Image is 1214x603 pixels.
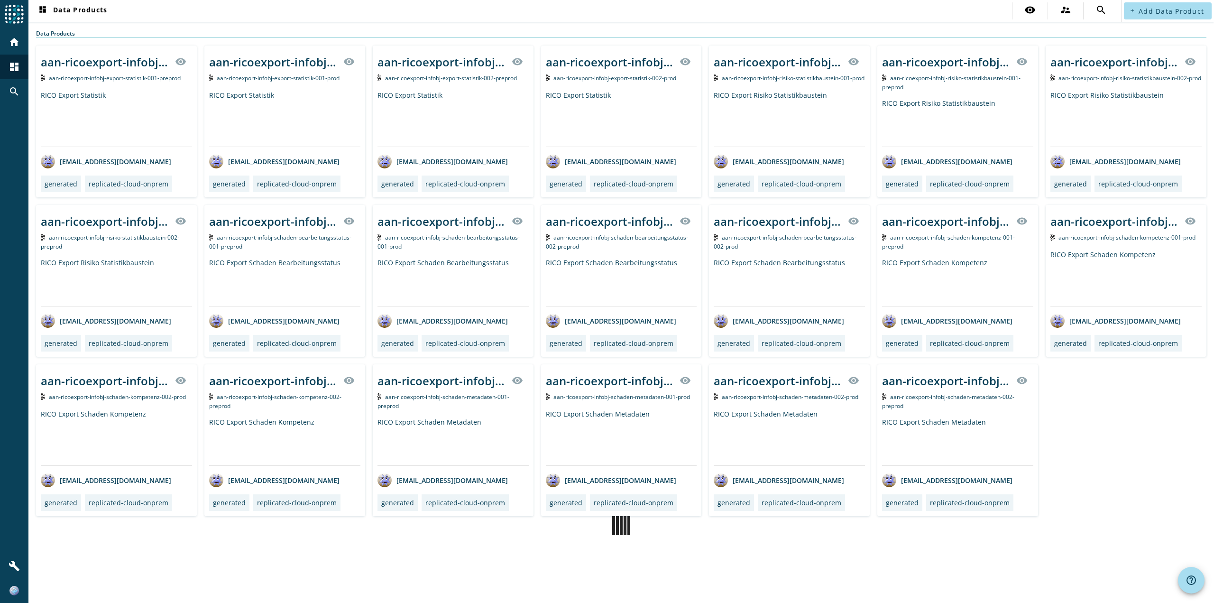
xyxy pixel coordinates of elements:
div: generated [381,498,414,507]
div: replicated-cloud-onprem [425,339,505,348]
div: RICO Export Schaden Kompetenz [209,417,360,465]
div: aan-ricoexport-infobj-export-statistik-002-_stage_ [546,54,674,70]
div: generated [381,339,414,348]
div: aan-ricoexport-infobj-risiko-statistikbaustein-002-_stage_ [1050,54,1179,70]
img: avatar [1050,154,1065,168]
div: replicated-cloud-onprem [594,339,673,348]
div: generated [213,179,246,188]
mat-icon: visibility [175,375,186,386]
mat-icon: visibility [680,375,691,386]
div: aan-ricoexport-infobj-schaden-metadaten-002-_stage_ [714,373,842,389]
div: replicated-cloud-onprem [257,498,337,507]
div: generated [717,179,750,188]
mat-icon: search [9,86,20,97]
div: [EMAIL_ADDRESS][DOMAIN_NAME] [546,314,676,328]
div: replicated-cloud-onprem [425,498,505,507]
span: Kafka Topic: aan-ricoexport-infobj-schaden-bearbeitungsstatus-001-preprod [209,233,352,250]
mat-icon: visibility [175,56,186,67]
span: Kafka Topic: aan-ricoexport-infobj-schaden-metadaten-002-prod [722,393,858,401]
img: avatar [377,473,392,487]
img: Kafka Topic: aan-ricoexport-infobj-schaden-metadaten-001-prod [546,393,550,400]
div: RICO Export Statistik [377,91,529,147]
img: Kafka Topic: aan-ricoexport-infobj-schaden-bearbeitungsstatus-001-preprod [209,234,213,241]
div: [EMAIL_ADDRESS][DOMAIN_NAME] [882,154,1012,168]
mat-icon: visibility [680,56,691,67]
img: Kafka Topic: aan-ricoexport-infobj-schaden-kompetenz-002-preprod [209,393,213,400]
mat-icon: add [1130,8,1135,13]
div: aan-ricoexport-infobj-schaden-bearbeitungsstatus-002-_stage_ [714,213,842,229]
mat-icon: visibility [512,56,523,67]
mat-icon: visibility [680,215,691,227]
div: aan-ricoexport-infobj-export-statistik-001-_stage_ [41,54,169,70]
div: generated [213,498,246,507]
img: Kafka Topic: aan-ricoexport-infobj-export-statistik-001-prod [209,74,213,81]
div: [EMAIL_ADDRESS][DOMAIN_NAME] [377,473,508,487]
div: [EMAIL_ADDRESS][DOMAIN_NAME] [546,154,676,168]
div: replicated-cloud-onprem [930,339,1010,348]
mat-icon: visibility [343,56,355,67]
div: generated [1054,339,1087,348]
mat-icon: dashboard [37,5,48,17]
div: generated [717,498,750,507]
img: Kafka Topic: aan-ricoexport-infobj-schaden-kompetenz-001-prod [1050,234,1055,241]
div: [EMAIL_ADDRESS][DOMAIN_NAME] [882,473,1012,487]
div: aan-ricoexport-infobj-export-statistik-001-_stage_ [209,54,338,70]
div: RICO Export Risiko Statistikbaustein [41,258,192,306]
div: aan-ricoexport-infobj-risiko-statistikbaustein-002-_stage_ [41,213,169,229]
div: RICO Export Risiko Statistikbaustein [882,99,1033,147]
div: RICO Export Schaden Bearbeitungsstatus [209,258,360,306]
div: RICO Export Schaden Metadaten [377,417,529,465]
div: RICO Export Schaden Metadaten [714,409,865,465]
div: replicated-cloud-onprem [594,498,673,507]
div: replicated-cloud-onprem [257,339,337,348]
img: avatar [209,154,223,168]
div: aan-ricoexport-infobj-schaden-kompetenz-002-_stage_ [209,373,338,389]
div: RICO Export Schaden Kompetenz [882,258,1033,306]
span: Kafka Topic: aan-ricoexport-infobj-schaden-kompetenz-001-preprod [882,233,1015,250]
span: Kafka Topic: aan-ricoexport-infobj-export-statistik-001-prod [217,74,340,82]
div: aan-ricoexport-infobj-schaden-metadaten-001-_stage_ [546,373,674,389]
img: Kafka Topic: aan-ricoexport-infobj-schaden-bearbeitungsstatus-002-prod [714,234,718,241]
div: RICO Export Schaden Metadaten [546,409,697,465]
img: avatar [546,154,560,168]
mat-icon: visibility [848,56,859,67]
div: aan-ricoexport-infobj-export-statistik-002-_stage_ [377,54,506,70]
div: aan-ricoexport-infobj-schaden-bearbeitungsstatus-002-_stage_ [546,213,674,229]
img: avatar [714,154,728,168]
button: Data Products [33,2,111,19]
mat-icon: dashboard [9,61,20,73]
div: [EMAIL_ADDRESS][DOMAIN_NAME] [41,473,171,487]
span: Kafka Topic: aan-ricoexport-infobj-risiko-statistikbaustein-002-prod [1058,74,1201,82]
div: generated [45,339,77,348]
mat-icon: supervisor_account [1060,4,1071,16]
mat-icon: visibility [512,375,523,386]
div: generated [550,339,582,348]
mat-icon: visibility [1185,215,1196,227]
span: Kafka Topic: aan-ricoexport-infobj-schaden-metadaten-001-prod [553,393,690,401]
mat-icon: visibility [1024,4,1036,16]
div: [EMAIL_ADDRESS][DOMAIN_NAME] [714,314,844,328]
img: avatar [209,473,223,487]
div: RICO Export Schaden Bearbeitungsstatus [714,258,865,306]
div: generated [886,339,919,348]
div: replicated-cloud-onprem [1098,179,1178,188]
img: Kafka Topic: aan-ricoexport-infobj-risiko-statistikbaustein-002-prod [1050,74,1055,81]
img: Kafka Topic: aan-ricoexport-infobj-schaden-metadaten-002-preprod [882,393,886,400]
div: replicated-cloud-onprem [762,498,841,507]
span: Kafka Topic: aan-ricoexport-infobj-schaden-bearbeitungsstatus-001-prod [377,233,520,250]
div: generated [550,179,582,188]
div: replicated-cloud-onprem [762,339,841,348]
div: generated [717,339,750,348]
div: RICO Export Schaden Metadaten [882,417,1033,465]
div: RICO Export Schaden Kompetenz [1050,250,1202,306]
img: Kafka Topic: aan-ricoexport-infobj-schaden-bearbeitungsstatus-002-preprod [546,234,550,241]
div: [EMAIL_ADDRESS][DOMAIN_NAME] [1050,154,1181,168]
div: replicated-cloud-onprem [257,179,337,188]
div: aan-ricoexport-infobj-schaden-bearbeitungsstatus-001-_stage_ [209,213,338,229]
span: Kafka Topic: aan-ricoexport-infobj-schaden-metadaten-001-preprod [377,393,510,410]
img: avatar [714,314,728,328]
div: replicated-cloud-onprem [89,498,168,507]
div: aan-ricoexport-infobj-schaden-metadaten-002-_stage_ [882,373,1011,389]
div: aan-ricoexport-infobj-risiko-statistikbaustein-001-_stage_ [714,54,842,70]
div: RICO Export Statistik [546,91,697,147]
